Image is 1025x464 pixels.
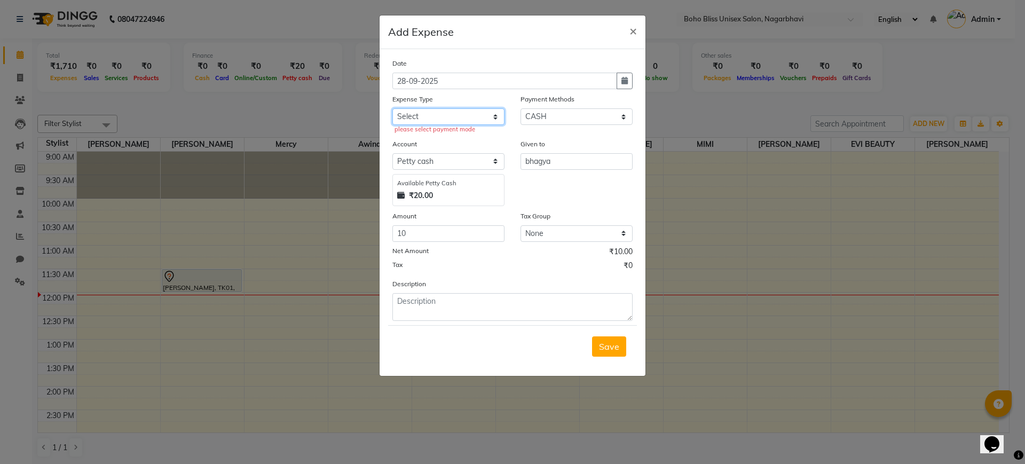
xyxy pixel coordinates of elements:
label: Tax Group [521,211,550,221]
div: Available Petty Cash [397,179,500,188]
h5: Add Expense [388,24,454,40]
label: Date [392,59,407,68]
input: Amount [392,225,504,242]
span: ₹10.00 [609,246,633,260]
label: Payment Methods [521,95,574,104]
iframe: chat widget [980,421,1014,453]
span: × [629,22,637,38]
input: Given to [521,153,633,170]
label: Given to [521,139,545,149]
label: Account [392,139,417,149]
div: please select payment mode [395,125,504,134]
label: Net Amount [392,246,429,256]
span: Save [599,341,619,352]
strong: ₹20.00 [409,190,433,201]
label: Expense Type [392,95,433,104]
label: Amount [392,211,416,221]
label: Description [392,279,426,289]
button: Save [592,336,626,357]
button: Close [621,15,645,45]
label: Tax [392,260,403,270]
span: ₹0 [624,260,633,274]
